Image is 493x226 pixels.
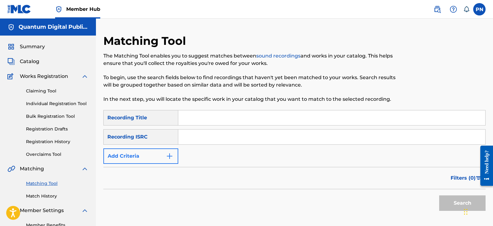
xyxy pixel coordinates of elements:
[7,5,31,14] img: MLC Logo
[26,88,89,94] a: Claiming Tool
[81,207,89,214] img: expand
[463,6,469,12] div: Notifications
[462,196,493,226] iframe: Chat Widget
[81,165,89,173] img: expand
[431,3,443,15] a: Public Search
[26,151,89,158] a: Overclaims Tool
[26,180,89,187] a: Matching Tool
[26,126,89,132] a: Registration Drafts
[447,3,460,15] div: Help
[26,139,89,145] a: Registration History
[447,170,486,186] button: Filters (0)
[7,43,15,50] img: Summary
[7,73,15,80] img: Works Registration
[450,6,457,13] img: help
[20,43,45,50] span: Summary
[26,193,89,199] a: Match History
[464,203,468,221] div: Drag
[7,43,45,50] a: SummarySummary
[473,3,486,15] div: User Menu
[103,148,178,164] button: Add Criteria
[103,52,398,67] p: The Matching Tool enables you to suggest matches between and works in your catalog. This helps en...
[103,96,398,103] p: In the next step, you will locate the specific work in your catalog that you want to match to the...
[7,58,39,65] a: CatalogCatalog
[20,73,68,80] span: Works Registration
[256,53,301,59] a: sound recordings
[26,100,89,107] a: Individual Registration Tool
[26,113,89,120] a: Bulk Registration Tool
[7,23,15,31] img: Accounts
[20,207,64,214] span: Member Settings
[81,73,89,80] img: expand
[7,165,15,173] img: Matching
[19,23,89,31] h5: Quantum Digital Publishing
[103,34,189,48] h2: Matching Tool
[451,174,476,182] span: Filters ( 0 )
[66,6,100,13] span: Member Hub
[20,165,44,173] span: Matching
[55,6,63,13] img: Top Rightsholder
[20,58,39,65] span: Catalog
[476,141,493,190] iframe: Resource Center
[434,6,441,13] img: search
[166,152,173,160] img: 9d2ae6d4665cec9f34b9.svg
[103,110,486,214] form: Search Form
[103,74,398,89] p: To begin, use the search fields below to find recordings that haven't yet been matched to your wo...
[7,207,15,214] img: Member Settings
[7,58,15,65] img: Catalog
